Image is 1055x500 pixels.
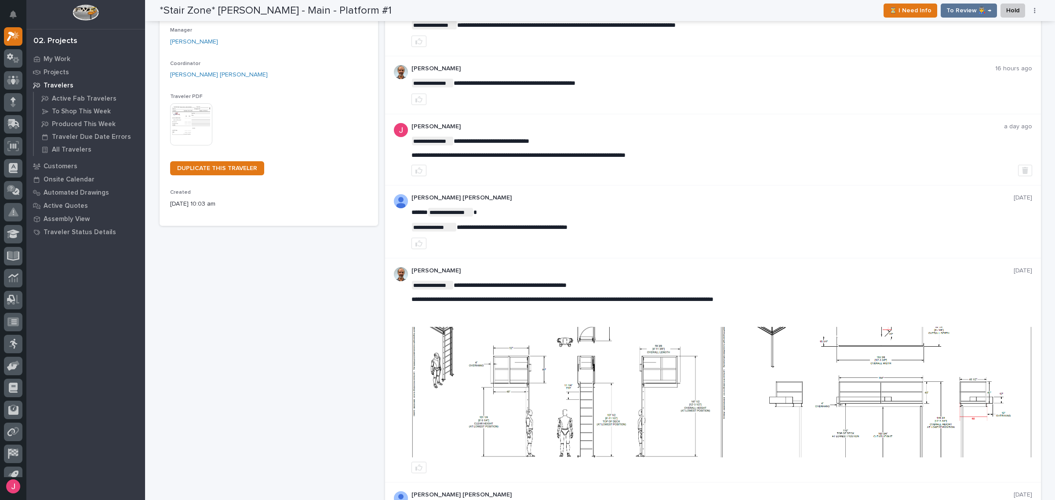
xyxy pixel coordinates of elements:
[34,92,145,105] a: Active Fab Travelers
[394,194,408,208] img: AD_cMMRcK_lR-hunIWE1GUPcUjzJ19X9Uk7D-9skk6qMORDJB_ZroAFOMmnE07bDdh4EHUMJPuIZ72TfOWJm2e1TqCAEecOOP...
[4,477,22,496] button: users-avatar
[170,190,191,195] span: Created
[26,52,145,65] a: My Work
[52,95,116,103] p: Active Fab Travelers
[33,36,77,46] div: 02. Projects
[394,123,408,137] img: ACg8ocI-SXp0KwvcdjE4ZoRMyLsZRSgZqnEZt9q_hAaElEsh-D-asw=s96-c
[884,4,937,18] button: ⏳ I Need Info
[52,108,111,116] p: To Shop This Week
[4,5,22,24] button: Notifications
[411,267,1014,275] p: [PERSON_NAME]
[177,165,257,171] span: DUPLICATE THIS TRAVELER
[170,37,218,47] a: [PERSON_NAME]
[44,202,88,210] p: Active Quotes
[11,11,22,25] div: Notifications
[44,189,109,197] p: Automated Drawings
[946,5,991,16] span: To Review 👨‍🏭 →
[1006,5,1019,16] span: Hold
[170,61,200,66] span: Coordinator
[170,70,268,80] a: [PERSON_NAME] [PERSON_NAME]
[26,199,145,212] a: Active Quotes
[1000,4,1025,18] button: Hold
[411,123,1004,130] p: [PERSON_NAME]
[411,491,1014,499] p: [PERSON_NAME] [PERSON_NAME]
[411,36,426,47] button: like this post
[411,94,426,105] button: like this post
[44,55,70,63] p: My Work
[26,225,145,239] a: Traveler Status Details
[170,199,367,209] p: [DATE] 10:03 am
[44,163,77,170] p: Customers
[1014,267,1032,275] p: [DATE]
[26,173,145,186] a: Onsite Calendar
[26,65,145,79] a: Projects
[44,215,90,223] p: Assembly View
[26,186,145,199] a: Automated Drawings
[1014,194,1032,202] p: [DATE]
[34,118,145,130] a: Produced This Week
[170,94,203,99] span: Traveler PDF
[34,130,145,143] a: Traveler Due Date Errors
[1004,123,1032,130] p: a day ago
[73,4,98,21] img: Workspace Logo
[411,238,426,249] button: like this post
[26,79,145,92] a: Travelers
[160,4,392,17] h2: *Stair Zone* [PERSON_NAME] - Main - Platform #1
[52,133,131,141] p: Traveler Due Date Errors
[941,4,997,18] button: To Review 👨‍🏭 →
[1018,165,1032,176] button: Delete post
[44,82,73,90] p: Travelers
[1014,491,1032,499] p: [DATE]
[170,161,264,175] a: DUPLICATE THIS TRAVELER
[26,159,145,173] a: Customers
[995,65,1032,72] p: 16 hours ago
[52,146,91,154] p: All Travelers
[44,69,69,76] p: Projects
[889,5,931,16] span: ⏳ I Need Info
[394,267,408,281] img: AOh14GhUnP333BqRmXh-vZ-TpYZQaFVsuOFmGre8SRZf2A=s96-c
[411,65,995,72] p: [PERSON_NAME]
[44,176,95,184] p: Onsite Calendar
[170,28,192,33] span: Manager
[394,65,408,79] img: AOh14GhUnP333BqRmXh-vZ-TpYZQaFVsuOFmGre8SRZf2A=s96-c
[44,228,116,236] p: Traveler Status Details
[411,165,426,176] button: like this post
[34,143,145,156] a: All Travelers
[26,212,145,225] a: Assembly View
[34,105,145,117] a: To Shop This Week
[411,194,1014,202] p: [PERSON_NAME] [PERSON_NAME]
[411,462,426,473] button: like this post
[52,120,116,128] p: Produced This Week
